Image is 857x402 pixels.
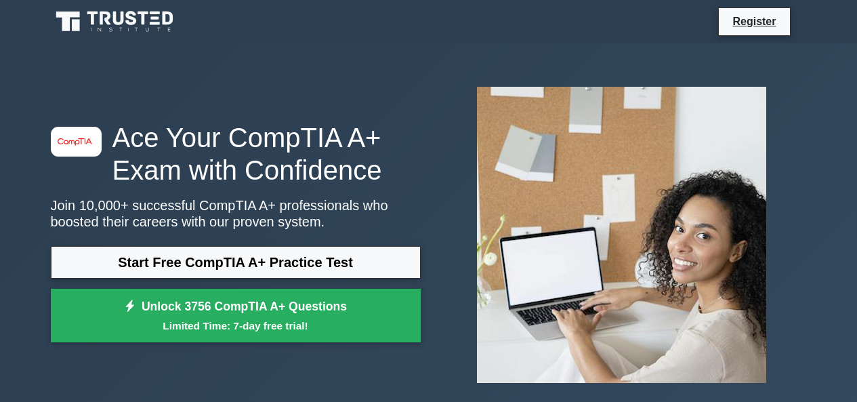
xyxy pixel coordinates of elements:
p: Join 10,000+ successful CompTIA A+ professionals who boosted their careers with our proven system. [51,197,421,230]
a: Unlock 3756 CompTIA A+ QuestionsLimited Time: 7-day free trial! [51,289,421,343]
small: Limited Time: 7-day free trial! [68,318,404,334]
a: Register [724,13,784,30]
a: Start Free CompTIA A+ Practice Test [51,246,421,279]
h1: Ace Your CompTIA A+ Exam with Confidence [51,121,421,186]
